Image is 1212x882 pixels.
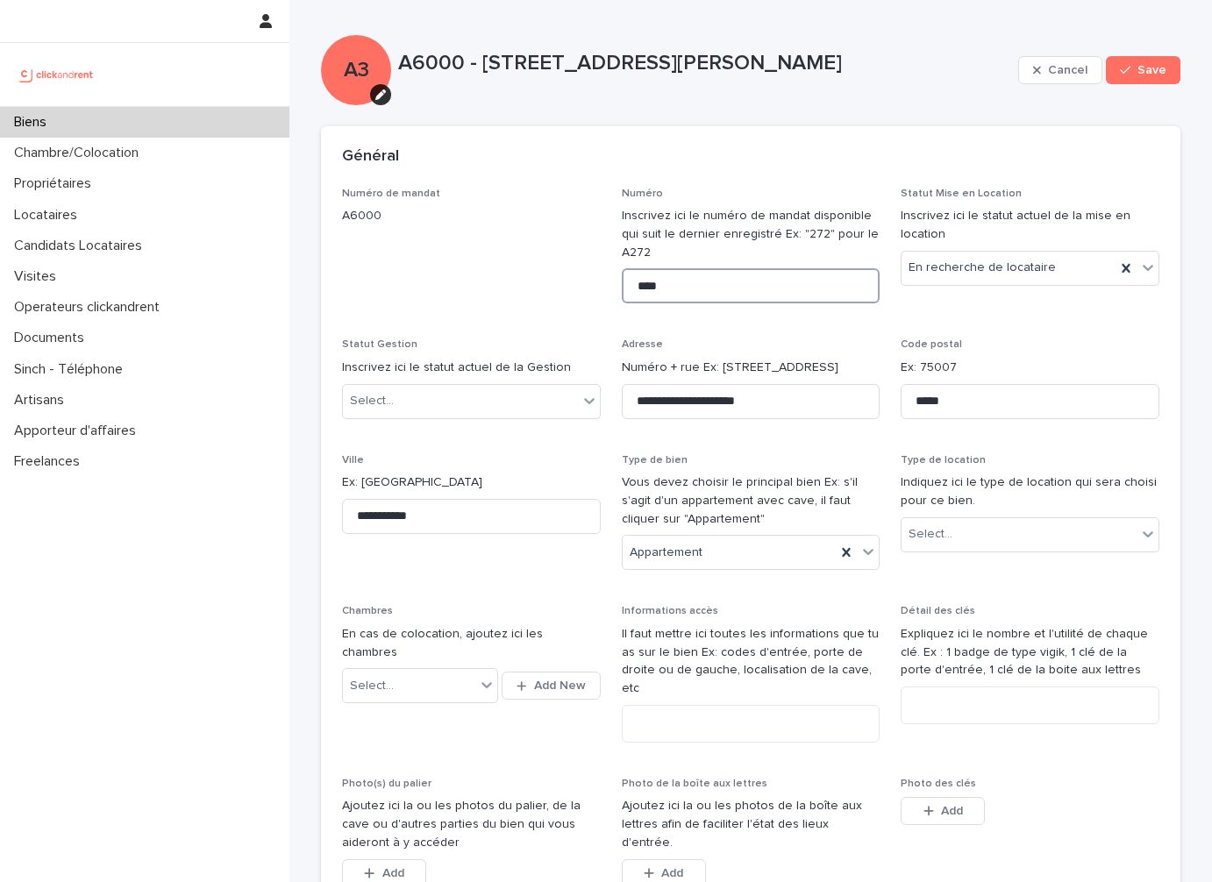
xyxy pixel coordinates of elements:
[941,805,963,817] span: Add
[622,779,767,789] span: Photo de la boîte aux lettres
[342,359,601,377] p: Inscrivez ici le statut actuel de la Gestion
[7,361,137,378] p: Sinch - Téléphone
[622,606,718,616] span: Informations accès
[622,207,880,261] p: Inscrivez ici le numéro de mandat disponible qui suit le dernier enregistré Ex: "272" pour le A272
[342,339,417,350] span: Statut Gestion
[7,145,153,161] p: Chambre/Colocation
[909,259,1056,277] span: En recherche de locataire
[7,299,174,316] p: Operateurs clickandrent
[622,455,688,466] span: Type de bien
[622,188,663,199] span: Numéro
[661,867,683,879] span: Add
[1018,56,1102,84] button: Cancel
[398,51,1011,76] p: A6000 - [STREET_ADDRESS][PERSON_NAME]
[342,606,393,616] span: Chambres
[7,453,94,470] p: Freelances
[1048,64,1087,76] span: Cancel
[622,797,880,851] p: Ajoutez ici la ou les photos de la boîte aux lettres afin de faciliter l'état des lieux d'entrée.
[342,797,601,851] p: Ajoutez ici la ou les photos du palier, de la cave ou d'autres parties du bien qui vous aideront ...
[342,455,364,466] span: Ville
[622,359,880,377] p: Numéro + rue Ex: [STREET_ADDRESS]
[342,625,601,662] p: En cas de colocation, ajoutez ici les chambres
[1137,64,1166,76] span: Save
[901,207,1159,244] p: Inscrivez ici le statut actuel de la mise en location
[342,473,601,492] p: Ex: [GEOGRAPHIC_DATA]
[7,175,105,192] p: Propriétaires
[342,188,440,199] span: Numéro de mandat
[7,423,150,439] p: Apporteur d'affaires
[7,268,70,285] p: Visites
[901,359,1159,377] p: Ex: 75007
[342,779,431,789] span: Photo(s) du palier
[1106,56,1180,84] button: Save
[901,473,1159,510] p: Indiquez ici le type de location qui sera choisi pour ce bien.
[901,339,962,350] span: Code postal
[7,238,156,254] p: Candidats Locataires
[901,606,975,616] span: Détail des clés
[14,57,99,92] img: UCB0brd3T0yccxBKYDjQ
[350,392,394,410] div: Select...
[382,867,404,879] span: Add
[7,114,61,131] p: Biens
[7,207,91,224] p: Locataires
[7,392,78,409] p: Artisans
[342,147,399,167] h2: Général
[630,544,702,562] span: Appartement
[622,339,663,350] span: Adresse
[622,473,880,528] p: Vous devez choisir le principal bien Ex: s'il s'agit d'un appartement avec cave, il faut cliquer ...
[350,677,394,695] div: Select...
[502,672,600,700] button: Add New
[909,525,952,544] div: Select...
[901,797,985,825] button: Add
[901,455,986,466] span: Type de location
[901,779,976,789] span: Photo des clés
[622,625,880,698] p: Il faut mettre ici toutes les informations que tu as sur le bien Ex: codes d'entrée, porte de dro...
[901,625,1159,679] p: Expliquez ici le nombre et l'utilité de chaque clé. Ex : 1 badge de type vigik, 1 clé de la porte...
[342,207,601,225] p: A6000
[7,330,98,346] p: Documents
[901,188,1022,199] span: Statut Mise en Location
[534,679,586,692] span: Add New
